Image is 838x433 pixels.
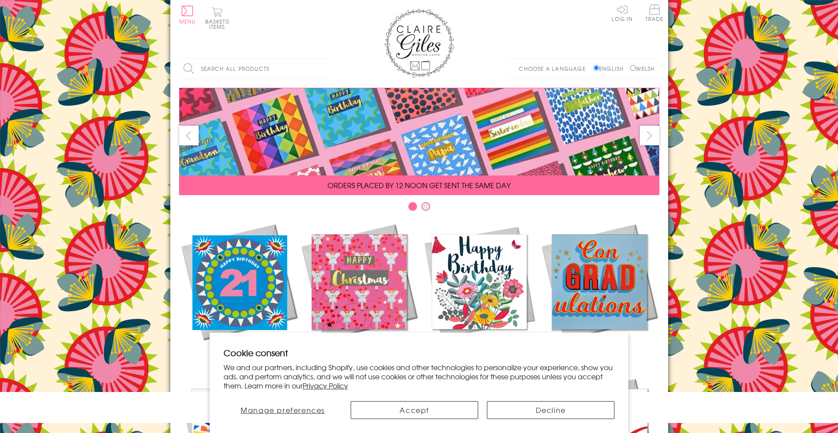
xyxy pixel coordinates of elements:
span: Trade [645,4,664,21]
input: Welsh [630,65,636,71]
button: Menu [179,6,196,24]
button: Decline [487,401,614,419]
a: Birthdays [419,222,539,359]
input: Search [323,59,332,79]
span: Menu [179,17,196,25]
button: Carousel Page 2 [421,202,430,211]
a: Christmas [299,222,419,359]
a: Trade [645,4,664,23]
button: Basket0 items [205,7,229,29]
button: Accept [351,401,478,419]
label: English [593,65,628,72]
input: Search all products [179,59,332,79]
img: Claire Giles Greetings Cards [384,9,454,78]
button: Carousel Page 1 (Current Slide) [408,202,417,211]
p: We and our partners, including Shopify, use cookies and other technologies to personalize your ex... [224,363,615,390]
button: Manage preferences [224,401,342,419]
a: New Releases [179,222,299,359]
span: ORDERS PLACED BY 12 NOON GET SENT THE SAME DAY [328,180,510,190]
p: Choose a language: [519,65,592,72]
span: Manage preferences [241,405,325,415]
span: 0 items [209,17,229,31]
a: Privacy Policy [303,380,348,391]
button: prev [179,126,199,145]
button: next [640,126,659,145]
a: Log In [612,4,633,21]
input: English [593,65,599,71]
div: Carousel Pagination [179,202,659,215]
h2: Cookie consent [224,347,615,359]
a: Academic [539,222,659,359]
label: Welsh [630,65,655,72]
